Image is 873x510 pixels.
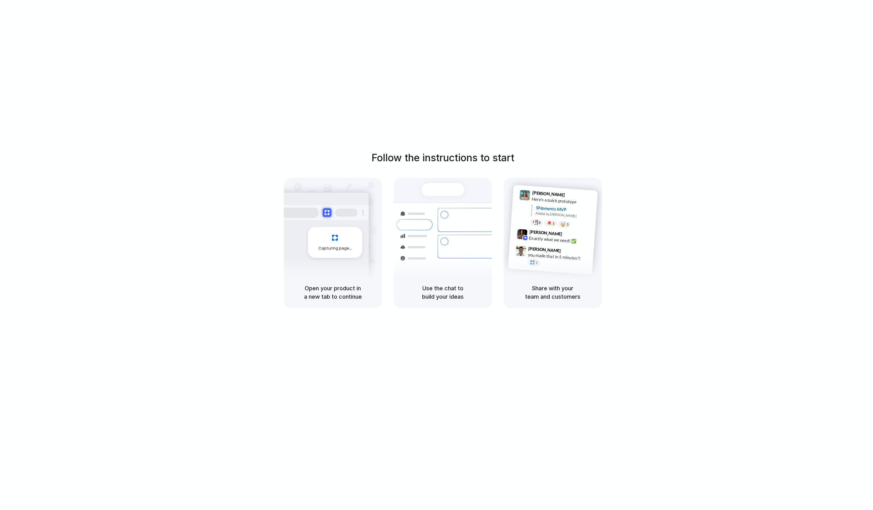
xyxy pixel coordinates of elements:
[560,222,566,227] div: 🤯
[528,252,590,262] div: you made that in 5 minutes?!
[371,150,514,165] h1: Follow the instructions to start
[318,245,353,251] span: Capturing page
[528,245,561,254] span: [PERSON_NAME]
[531,196,593,206] div: Here's a quick prototype
[511,284,594,301] h5: Share with your team and customers
[564,232,576,239] span: 9:42 AM
[529,228,562,237] span: [PERSON_NAME]
[535,261,538,264] span: 1
[566,192,579,200] span: 9:41 AM
[532,189,565,198] span: [PERSON_NAME]
[536,204,593,215] div: Shipments MVP
[401,284,484,301] h5: Use the chat to build your ideas
[552,222,554,225] span: 5
[566,223,568,226] span: 3
[538,221,540,224] span: 8
[529,235,591,246] div: Exactly what we need! ✅
[291,284,375,301] h5: Open your product in a new tab to continue
[535,211,593,220] div: Added by [PERSON_NAME]
[563,248,575,256] span: 9:47 AM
